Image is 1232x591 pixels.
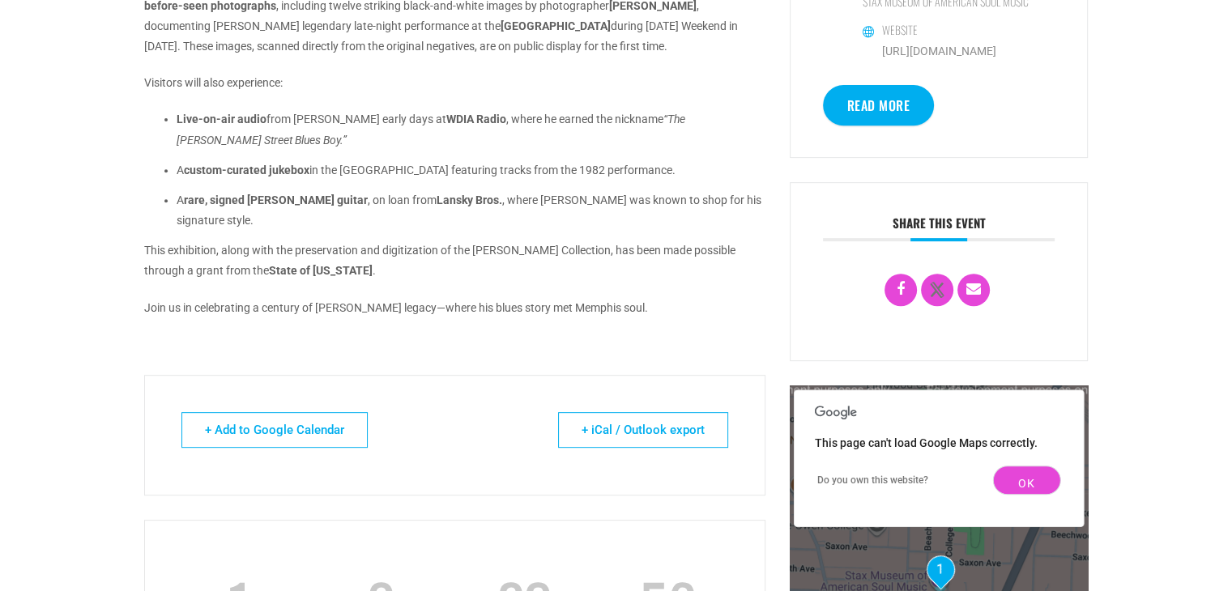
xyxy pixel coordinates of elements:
h3: Share this event [823,215,1055,241]
b: rare, signed [PERSON_NAME] guitar [184,193,368,206]
a: [URL][DOMAIN_NAME] [882,45,996,57]
b: Lansky Bros. [437,193,502,206]
b: [GEOGRAPHIC_DATA] [501,19,611,32]
a: + Add to Google Calendar [181,412,368,448]
a: Do you own this website? [817,474,928,486]
button: OK [993,466,1061,495]
li: A , on loan from , where [PERSON_NAME] was known to shop for his signature style. [177,190,765,240]
li: A in the [GEOGRAPHIC_DATA] featuring tracks from the 1982 performance. [177,160,765,190]
b: custom-curated jukebox [184,164,309,176]
li: from [PERSON_NAME] early days at , where he earned the nickname [177,109,765,159]
b: WDIA Radio [446,113,506,125]
a: X Social Network [921,274,953,306]
b: Live-on-air audio [177,113,266,125]
p: Join us in celebrating a century of [PERSON_NAME] legacy—where his blues story met Memphis soul. [144,298,765,318]
p: Visitors will also experience: [144,73,765,93]
i: “The [PERSON_NAME] Street Blues Boy.” [177,113,685,146]
span: 1 [927,561,954,577]
a: Read More [823,85,935,125]
a: + iCal / Outlook export [558,412,728,448]
b: State of [US_STATE] [269,264,373,277]
a: Share on Facebook [885,274,917,306]
span: This page can't load Google Maps correctly. [815,436,1038,449]
p: This exhibition, along with the preservation and digitization of the [PERSON_NAME] Collection, ha... [144,240,765,281]
h6: Website [882,23,918,37]
a: Email [957,274,990,306]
